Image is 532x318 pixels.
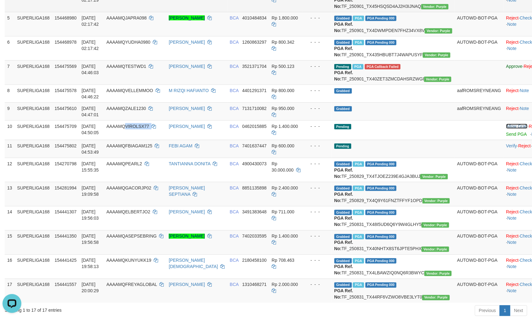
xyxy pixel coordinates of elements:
span: Marked by aafchoeunmanni [353,16,364,21]
span: 154441307 [55,210,77,215]
span: Copy 8851135898 to clipboard [242,185,267,190]
span: [DATE] 02:17:42 [82,15,99,27]
span: BCA [230,258,239,263]
span: Rp 708.463 [272,258,294,263]
span: 154468980 [55,15,77,20]
span: BCA [230,234,239,239]
div: - - - [306,282,329,288]
span: [DATE] 04:46:03 [82,64,99,75]
td: aafROMSREYNEANG [455,102,504,120]
span: 154475802 [55,143,77,148]
span: AAAAMQYUDHA0980 [106,40,150,45]
a: Note [520,106,529,111]
span: BCA [230,185,239,190]
td: 14 [5,206,15,230]
td: SUPERLIGA168 [15,120,52,140]
div: - - - [306,233,329,239]
span: AAAAMQPEARL2 [106,161,142,166]
a: Approve [506,64,523,69]
div: - - - [306,15,329,21]
span: Marked by aafmaleo [353,162,364,167]
td: AUTOWD-BOT-PGA [455,206,504,230]
span: [DATE] 04:53:49 [82,143,99,155]
a: Note [508,22,517,27]
span: [DATE] 19:09:58 [82,185,99,197]
span: AAAAMQELBERTJO2 [106,210,150,215]
span: Vendor URL: https://trx4.1velocity.biz [421,4,449,9]
span: Grabbed [334,210,352,215]
span: Grabbed [334,186,352,191]
span: AAAAMQFREYAGLOBAL [106,282,157,287]
span: PGA Pending [365,162,397,167]
b: PGA Ref. No: [334,192,353,203]
span: Rp 1.400.000 [272,234,298,239]
td: TF_250831_TX4LBAWZIQ0NQ6R3BWYC [332,255,455,279]
span: [DATE] 04:46:22 [82,88,99,99]
span: 154441557 [55,282,77,287]
span: Copy 7131710082 to clipboard [242,106,267,111]
span: Grabbed [334,234,352,239]
div: - - - [306,87,329,94]
td: SUPERLIGA168 [15,36,52,60]
span: Copy 7402033595 to clipboard [242,234,267,239]
span: 154475610 [55,106,77,111]
td: AUTOWD-BOT-PGA [455,158,504,182]
span: Vendor URL: https://trx4.1velocity.biz [423,52,450,58]
b: PGA Ref. No: [334,240,353,251]
td: AUTOWD-BOT-PGA [455,230,504,255]
div: Showing 1 to 17 of 17 entries [5,305,217,314]
a: Note [508,216,517,221]
span: 154270798 [55,161,77,166]
span: Grabbed [334,258,352,264]
td: TF_250901_TX435HBUBT7J4WAPUSYF [332,36,455,60]
td: TF_250831_TX44RF6VZWO8VBE3LYT0 [332,279,455,303]
td: 16 [5,255,15,279]
b: PGA Ref. No: [334,167,353,179]
span: [DATE] 04:47:01 [82,106,99,117]
span: BCA [230,161,239,166]
a: [PERSON_NAME] [169,210,205,215]
span: AAAAMQZALE1230 [106,106,146,111]
a: Reject [506,210,519,215]
td: 17 [5,279,15,303]
b: PGA Ref. No: [334,46,353,57]
td: 11 [5,140,15,158]
span: 154475578 [55,88,77,93]
a: Note [508,192,517,197]
span: PGA Error [365,64,401,69]
td: 7 [5,60,15,85]
a: [PERSON_NAME] [169,15,205,20]
a: Note [508,288,517,293]
span: Vendor URL: https://trx4.1velocity.biz [424,77,451,82]
td: AUTOWD-BOT-PGA [455,36,504,60]
span: Copy 7401637447 to clipboard [242,143,267,148]
a: [PERSON_NAME] [169,106,205,111]
span: AAAAMQKUNYUKK19 [106,258,151,263]
td: SUPERLIGA168 [15,158,52,182]
a: Reject [519,143,531,148]
span: [DATE] 19:56:58 [82,234,99,245]
a: Reject [506,234,519,239]
span: Rp 800.342 [272,40,294,45]
a: Note [508,167,517,173]
b: PGA Ref. No: [334,22,353,33]
td: AUTOWD-BOT-PGA [455,182,504,206]
td: SUPERLIGA168 [15,60,52,85]
a: Reject [506,282,519,287]
span: Grabbed [334,40,352,45]
div: - - - [306,39,329,45]
span: AAAAMQVIROLSX77 [106,124,149,129]
span: Marked by aafchoeunmanni [353,40,364,45]
a: Note [508,46,517,51]
span: Pending [334,124,351,129]
span: Vendor URL: https://trx4.1velocity.biz [420,174,448,179]
td: 6 [5,36,15,60]
span: Copy 4900430073 to clipboard [242,161,267,166]
span: BCA [230,64,239,69]
span: AAAAMQJAPRA098 [106,15,146,20]
span: BCA [230,282,239,287]
div: - - - [306,161,329,167]
div: - - - [306,143,329,149]
td: TF_250901_TX40ZET3ZMCDAHSRZWGI [332,60,455,85]
td: AUTOWD-BOT-PGA [455,12,504,36]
